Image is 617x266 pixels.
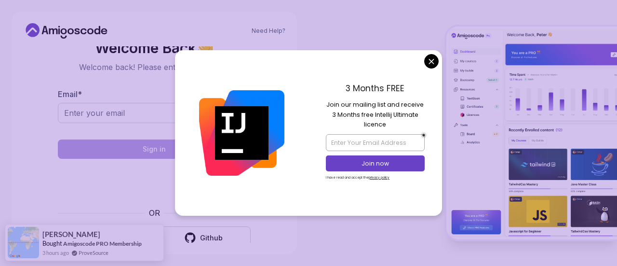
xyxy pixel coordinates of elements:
button: Github [156,226,251,249]
h2: Welcome Back [58,40,251,56]
p: OR [149,207,160,219]
button: Sign in [58,140,251,159]
a: ProveSource [79,249,108,257]
span: 3 hours ago [42,249,69,257]
a: Home link [23,23,110,39]
a: Amigoscode PRO Membership [63,240,142,247]
label: Email * [58,89,82,99]
span: 👋 [196,40,214,56]
div: Sign in [143,144,166,154]
span: [PERSON_NAME] [42,230,100,238]
a: Need Help? [252,27,285,35]
span: Bought [42,239,62,247]
iframe: Widget containing checkbox for hCaptcha security challenge [81,165,227,201]
img: Amigoscode Dashboard [446,27,617,239]
div: Github [200,233,223,243]
p: Welcome back! Please enter your details. [58,61,251,73]
img: provesource social proof notification image [8,227,39,258]
input: Enter your email [58,103,251,123]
